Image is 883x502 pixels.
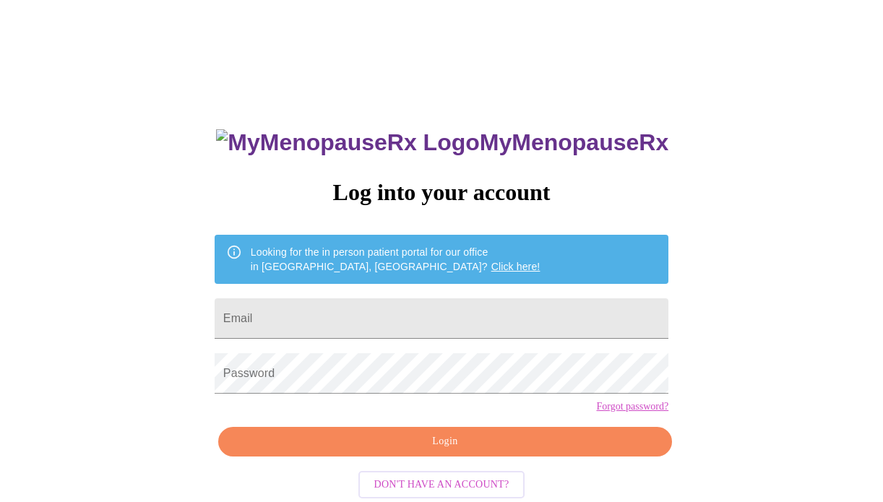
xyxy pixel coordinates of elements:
span: Login [235,433,655,451]
button: Don't have an account? [358,471,525,499]
h3: MyMenopauseRx [216,129,668,156]
img: MyMenopauseRx Logo [216,129,479,156]
a: Click here! [491,261,540,272]
span: Don't have an account? [374,476,509,494]
a: Forgot password? [596,401,668,412]
div: Looking for the in person patient portal for our office in [GEOGRAPHIC_DATA], [GEOGRAPHIC_DATA]? [251,239,540,280]
a: Don't have an account? [355,477,529,489]
button: Login [218,427,672,456]
h3: Log into your account [215,179,668,206]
